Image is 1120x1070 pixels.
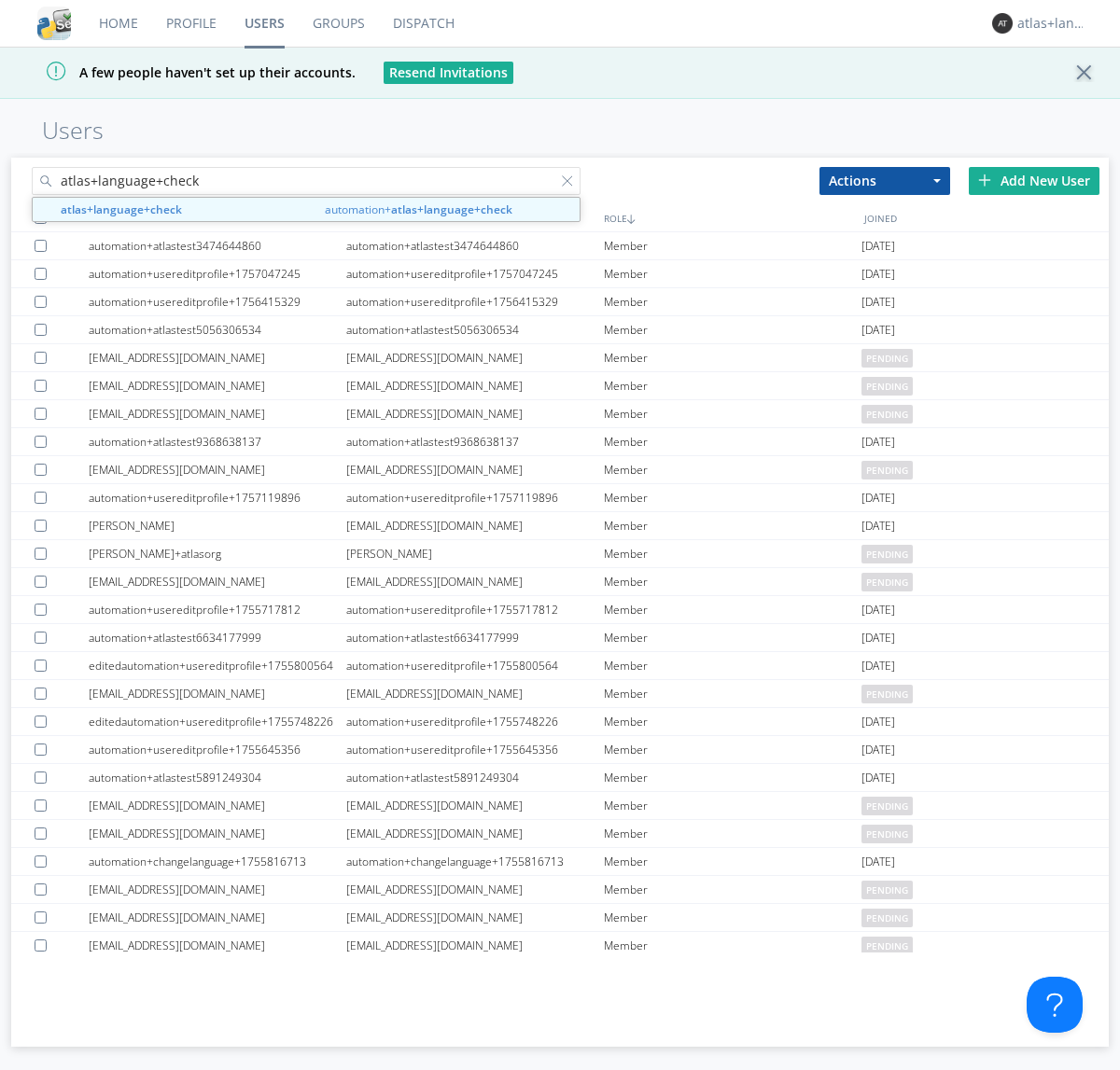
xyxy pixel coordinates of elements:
a: [EMAIL_ADDRESS][DOMAIN_NAME][EMAIL_ADDRESS][DOMAIN_NAME]Memberpending [11,876,1109,904]
button: Resend Invitations [384,62,513,84]
div: automation+atlastest3474644860 [89,232,346,259]
span: [DATE] [861,232,895,260]
span: [DATE] [861,288,895,316]
div: automation+usereditprofile+1755645356 [89,736,346,763]
div: automation+atlastest5056306534 [346,316,604,343]
div: [EMAIL_ADDRESS][DOMAIN_NAME] [89,680,346,707]
a: automation+atlastest5056306534automation+atlastest5056306534Member[DATE] [11,316,1109,344]
div: JOINED [860,204,1120,231]
div: Member [604,876,861,903]
div: Member [604,232,861,259]
a: automation+atlastest6634177999automation+atlastest6634177999Member[DATE] [11,624,1109,652]
span: pending [861,797,913,815]
a: [EMAIL_ADDRESS][DOMAIN_NAME][EMAIL_ADDRESS][DOMAIN_NAME]Memberpending [11,792,1109,820]
div: automation+usereditprofile+1755748226 [346,708,604,735]
div: [EMAIL_ADDRESS][DOMAIN_NAME] [89,820,346,847]
div: atlas+language+check [1017,14,1087,33]
a: [EMAIL_ADDRESS][DOMAIN_NAME][EMAIL_ADDRESS][DOMAIN_NAME]Memberpending [11,400,1109,428]
div: automation+atlastest6634177999 [346,624,604,651]
a: automation+changelanguage+1755816713automation+changelanguage+1755816713Member[DATE] [11,848,1109,876]
div: automation+usereditprofile+1756415329 [89,288,346,315]
div: [EMAIL_ADDRESS][DOMAIN_NAME] [346,372,604,399]
input: Search users [32,167,581,195]
div: Member [604,736,861,763]
span: pending [861,881,913,899]
a: [PERSON_NAME][EMAIL_ADDRESS][DOMAIN_NAME]Member[DATE] [11,512,1109,540]
span: [DATE] [861,764,895,792]
div: [EMAIL_ADDRESS][DOMAIN_NAME] [89,372,346,399]
span: pending [861,573,913,591]
div: [EMAIL_ADDRESS][DOMAIN_NAME] [346,820,604,847]
div: Member [604,316,861,343]
div: [EMAIL_ADDRESS][DOMAIN_NAME] [346,904,604,931]
span: [DATE] [861,848,895,876]
div: Member [604,288,861,315]
a: [EMAIL_ADDRESS][DOMAIN_NAME][EMAIL_ADDRESS][DOMAIN_NAME]Memberpending [11,456,1109,484]
div: [EMAIL_ADDRESS][DOMAIN_NAME] [89,344,346,371]
div: automation+usereditprofile+1757119896 [346,484,604,511]
div: Member [604,932,861,959]
span: pending [861,545,913,563]
div: automation+usereditprofile+1755645356 [346,736,604,763]
img: cddb5a64eb264b2086981ab96f4c1ba7 [37,7,71,40]
span: [DATE] [861,708,895,736]
div: automation+atlastest9368638137 [346,428,604,455]
span: pending [861,909,913,927]
div: automation+atlastest5056306534 [89,316,346,343]
div: automation+usereditprofile+1756415329 [346,288,604,315]
span: pending [861,937,913,955]
span: pending [861,685,913,703]
span: pending [861,825,913,843]
div: [EMAIL_ADDRESS][DOMAIN_NAME] [89,904,346,931]
a: automation+atlastest9368638137automation+atlastest9368638137Member[DATE] [11,428,1109,456]
div: [EMAIL_ADDRESS][DOMAIN_NAME] [346,568,604,595]
div: [EMAIL_ADDRESS][DOMAIN_NAME] [89,568,346,595]
a: [EMAIL_ADDRESS][DOMAIN_NAME][EMAIL_ADDRESS][DOMAIN_NAME]Memberpending [11,568,1109,596]
img: 373638.png [992,13,1013,34]
div: Member [604,400,861,427]
div: automation+atlastest3474644860 [346,232,604,259]
div: Member [604,764,861,791]
div: Member [604,484,861,511]
strong: atlas+language+check [61,201,182,217]
span: pending [861,377,913,396]
a: [EMAIL_ADDRESS][DOMAIN_NAME][EMAIL_ADDRESS][DOMAIN_NAME]Memberpending [11,904,1109,932]
div: Member [604,596,861,623]
span: [DATE] [861,736,895,764]
div: Member [604,848,861,875]
div: Member [604,456,861,483]
span: pending [861,461,913,479]
span: A few people haven't set up their accounts. [14,63,356,81]
div: [EMAIL_ADDRESS][DOMAIN_NAME] [346,456,604,483]
button: Actions [819,167,950,195]
div: Member [604,652,861,679]
div: automation+changelanguage+1755816713 [89,848,346,875]
div: [EMAIL_ADDRESS][DOMAIN_NAME] [346,680,604,707]
a: [EMAIL_ADDRESS][DOMAIN_NAME][EMAIL_ADDRESS][DOMAIN_NAME]Memberpending [11,372,1109,400]
strong: atlas+language+check [391,201,512,217]
a: automation+usereditprofile+1755645356automation+usereditprofile+1755645356Member[DATE] [11,736,1109,764]
div: [PERSON_NAME]+atlasorg [89,540,346,567]
div: [EMAIL_ADDRESS][DOMAIN_NAME] [89,932,346,959]
div: [EMAIL_ADDRESS][DOMAIN_NAME] [89,400,346,427]
a: automation+atlastest3474644860automation+atlastest3474644860Member[DATE] [11,232,1109,260]
div: editedautomation+usereditprofile+1755748226 [89,708,346,735]
div: Member [604,792,861,819]
div: automation+atlastest5891249304 [89,764,346,791]
span: [DATE] [861,428,895,456]
div: Member [604,568,861,595]
a: editedautomation+usereditprofile+1755748226automation+usereditprofile+1755748226Member[DATE] [11,708,1109,736]
div: Member [604,344,861,371]
div: [EMAIL_ADDRESS][DOMAIN_NAME] [89,792,346,819]
div: Add New User [969,167,1099,195]
a: automation+usereditprofile+1757119896automation+usereditprofile+1757119896Member[DATE] [11,484,1109,512]
div: [EMAIL_ADDRESS][DOMAIN_NAME] [346,400,604,427]
div: [EMAIL_ADDRESS][DOMAIN_NAME] [89,456,346,483]
div: [EMAIL_ADDRESS][DOMAIN_NAME] [89,876,346,903]
div: automation+atlastest5891249304 [346,764,604,791]
span: [DATE] [861,624,895,652]
div: automation+atlastest6634177999 [89,624,346,651]
span: [DATE] [861,512,895,540]
div: Member [604,708,861,735]
div: Member [604,820,861,847]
